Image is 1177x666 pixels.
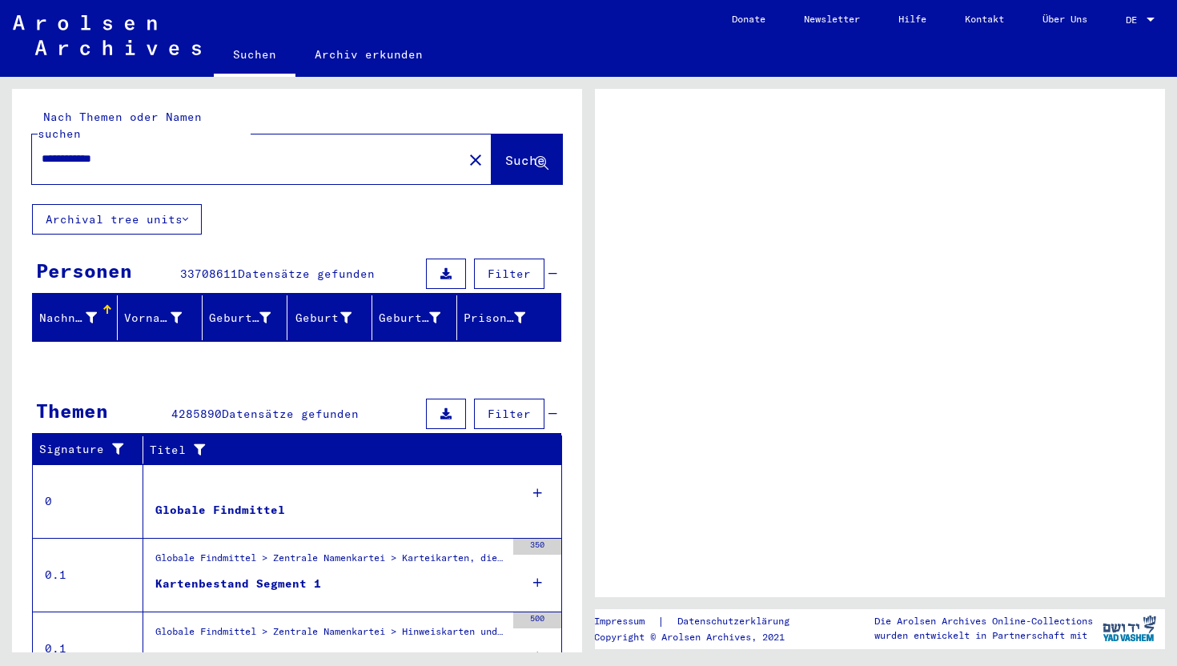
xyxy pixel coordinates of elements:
span: Suche [505,152,545,168]
div: Signature [39,441,131,458]
div: Kartenbestand Segment 1 [155,576,321,592]
div: Geburtsname [209,310,271,327]
span: 4285890 [171,407,222,421]
div: Signature [39,437,147,463]
td: 0.1 [33,538,143,612]
div: Themen [36,396,108,425]
div: Titel [150,437,546,463]
span: Filter [488,407,531,421]
td: 0 [33,464,143,538]
mat-header-cell: Geburt‏ [287,295,372,340]
div: Prisoner # [464,310,525,327]
mat-icon: close [466,150,485,170]
div: Personen [36,256,132,285]
div: Prisoner # [464,305,545,331]
img: Arolsen_neg.svg [13,15,201,55]
div: Nachname [39,305,117,331]
span: Datensätze gefunden [238,267,375,281]
div: Geburt‏ [294,305,372,331]
mat-header-cell: Nachname [33,295,118,340]
div: Globale Findmittel > Zentrale Namenkartei > Hinweiskarten und Originale, die in T/D-Fällen aufgef... [155,624,505,647]
mat-header-cell: Geburtsdatum [372,295,457,340]
span: Datensätze gefunden [222,407,359,421]
div: | [594,613,809,630]
a: Suchen [214,35,295,77]
div: 500 [513,612,561,628]
div: Globale Findmittel > Zentrale Namenkartei > Karteikarten, die im Rahmen der sequentiellen Massend... [155,551,505,573]
span: DE [1126,14,1143,26]
div: Vorname [124,305,202,331]
img: yv_logo.png [1099,608,1159,648]
div: Titel [150,442,530,459]
div: Geburtsdatum [379,305,460,331]
button: Clear [460,143,492,175]
div: 350 [513,539,561,555]
mat-header-cell: Prisoner # [457,295,560,340]
p: Copyright © Arolsen Archives, 2021 [594,630,809,644]
p: wurden entwickelt in Partnerschaft mit [874,628,1093,643]
mat-label: Nach Themen oder Namen suchen [38,110,202,141]
div: Vorname [124,310,182,327]
button: Archival tree units [32,204,202,235]
div: Geburtsname [209,305,291,331]
button: Filter [474,399,544,429]
span: 33708611 [180,267,238,281]
button: Suche [492,134,562,184]
div: Kartenbestand Segment 1 [155,649,321,666]
a: Datenschutzerklärung [665,613,809,630]
a: Archiv erkunden [295,35,442,74]
div: Globale Findmittel [155,502,285,519]
button: Filter [474,259,544,289]
span: Filter [488,267,531,281]
a: Impressum [594,613,657,630]
div: Geburt‏ [294,310,351,327]
div: Nachname [39,310,97,327]
div: Geburtsdatum [379,310,440,327]
mat-header-cell: Vorname [118,295,203,340]
mat-header-cell: Geburtsname [203,295,287,340]
p: Die Arolsen Archives Online-Collections [874,614,1093,628]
